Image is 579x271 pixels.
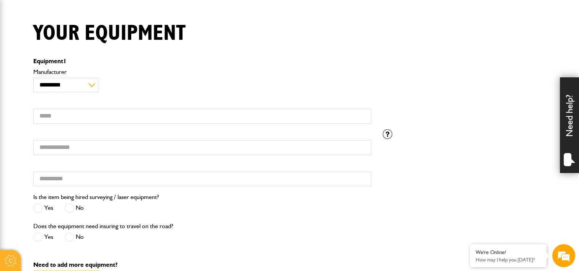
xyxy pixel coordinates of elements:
[10,116,140,133] input: Enter your phone number
[33,262,546,268] p: Need to add more equipment?
[560,77,579,173] div: Need help?
[33,232,53,242] label: Yes
[40,43,129,53] div: Chat with us now
[476,257,541,263] p: How may I help you today?
[33,58,371,64] p: Equipment
[104,212,139,223] em: Start Chat
[476,249,541,256] div: We're Online!
[65,232,84,242] label: No
[33,223,173,229] label: Does the equipment need insuring to travel on the road?
[33,69,371,75] label: Manufacturer
[13,42,32,53] img: d_20077148190_company_1631870298795_20077148190
[10,71,140,88] input: Enter your last name
[33,21,186,46] h1: Your equipment
[63,57,67,65] span: 1
[65,203,84,213] label: No
[33,203,53,213] label: Yes
[33,194,159,200] label: Is the item being hired surveying / laser equipment?
[10,139,140,206] textarea: Type your message and hit 'Enter'
[10,93,140,110] input: Enter your email address
[126,4,144,22] div: Minimize live chat window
